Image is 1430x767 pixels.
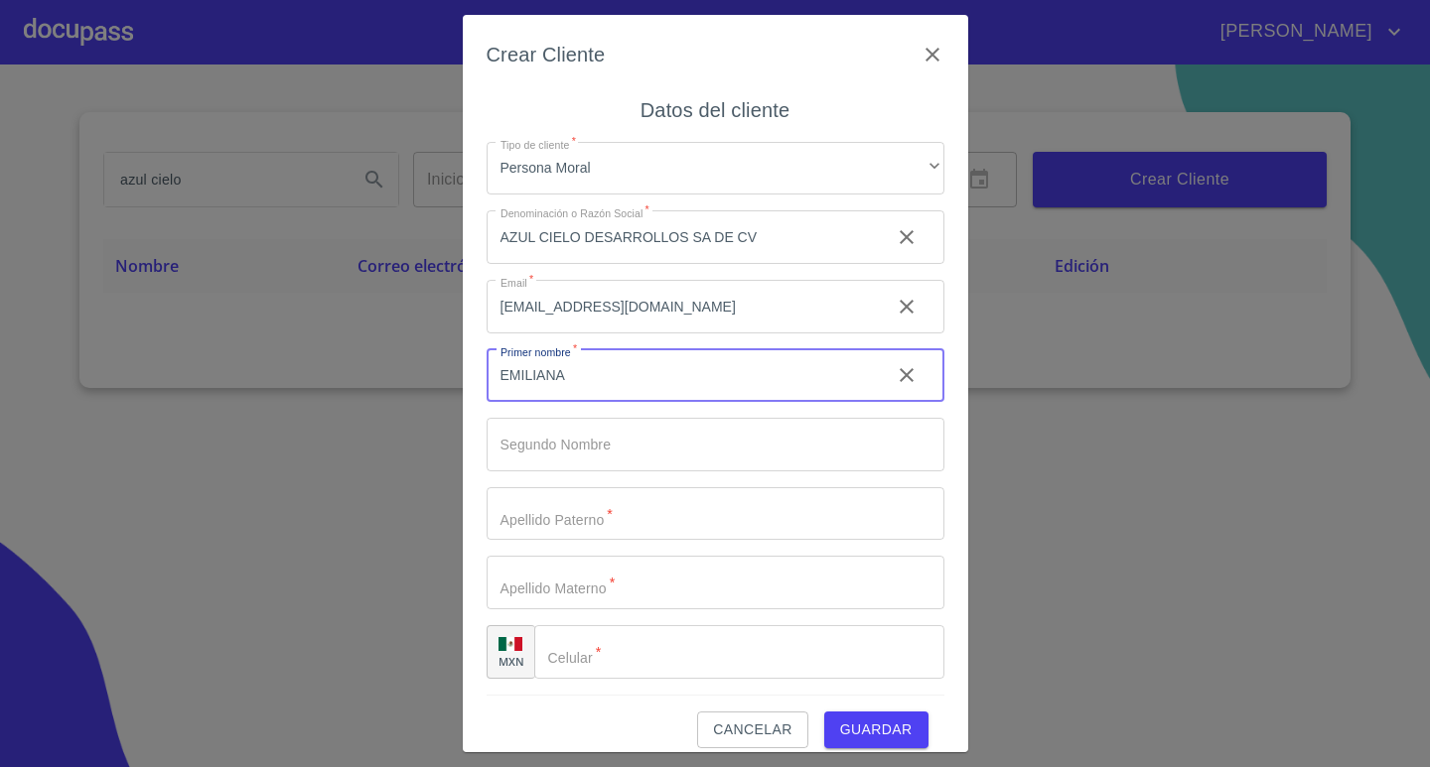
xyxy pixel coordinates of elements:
button: Guardar [824,711,929,748]
button: clear input [883,213,930,261]
div: Persona Moral [487,142,944,195]
img: R93DlvwvvjP9fbrDwZeCRYBHk45OWMq+AAOlFVsxT89f82nwPLnD58IP7+ANJEaWYhP0Tx8kkA0WlQMPQsAAgwAOmBj20AXj6... [499,637,522,651]
p: MXN [499,654,524,669]
span: Guardar [840,717,913,742]
button: clear input [883,283,930,330]
h6: Crear Cliente [487,39,606,70]
button: Cancelar [697,711,807,748]
span: Cancelar [713,717,791,742]
h6: Datos del cliente [641,94,789,126]
button: clear input [883,351,930,399]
